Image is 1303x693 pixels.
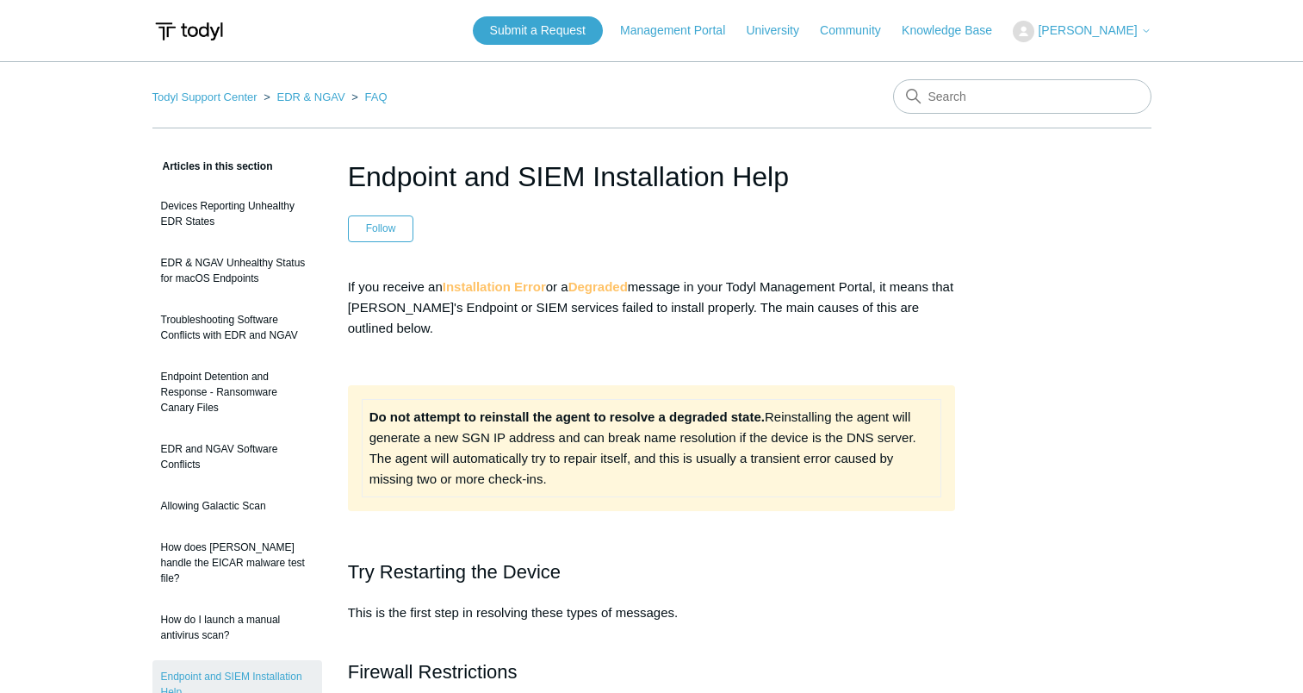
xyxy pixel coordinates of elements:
img: Todyl Support Center Help Center home page [152,16,226,47]
li: Todyl Support Center [152,91,261,103]
a: How do I launch a manual antivirus scan? [152,603,322,652]
a: How does [PERSON_NAME] handle the EICAR malware test file? [152,531,322,595]
p: This is the first step in resolving these types of messages. [348,602,956,644]
a: Todyl Support Center [152,91,257,103]
strong: Installation Error [443,279,546,294]
li: EDR & NGAV [260,91,348,103]
a: Knowledge Base [902,22,1009,40]
a: EDR and NGAV Software Conflicts [152,433,322,481]
button: [PERSON_NAME] [1013,21,1151,42]
td: Reinstalling the agent will generate a new SGN IP address and can break name resolution if the de... [362,399,941,496]
a: Community [820,22,898,40]
strong: Degraded [568,279,628,294]
a: Endpoint Detention and Response - Ransomware Canary Files [152,360,322,424]
a: Management Portal [620,22,742,40]
a: Allowing Galactic Scan [152,490,322,522]
h1: Endpoint and SIEM Installation Help [348,156,956,197]
p: If you receive an or a message in your Todyl Management Portal, it means that [PERSON_NAME]'s End... [348,277,956,339]
a: EDR & NGAV Unhealthy Status for macOS Endpoints [152,247,322,295]
a: Submit a Request [473,16,603,45]
input: Search [893,79,1151,114]
h2: Firewall Restrictions [348,657,956,687]
a: EDR & NGAV [276,91,344,103]
a: Devices Reporting Unhealthy EDR States [152,190,322,238]
li: FAQ [348,91,387,103]
span: [PERSON_NAME] [1038,23,1137,37]
strong: Do not attempt to reinstall the agent to resolve a degraded state. [369,409,765,424]
a: Troubleshooting Software Conflicts with EDR and NGAV [152,303,322,352]
span: Articles in this section [152,160,273,172]
a: University [746,22,816,40]
button: Follow Article [348,215,414,241]
h2: Try Restarting the Device [348,557,956,587]
a: FAQ [365,91,388,103]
